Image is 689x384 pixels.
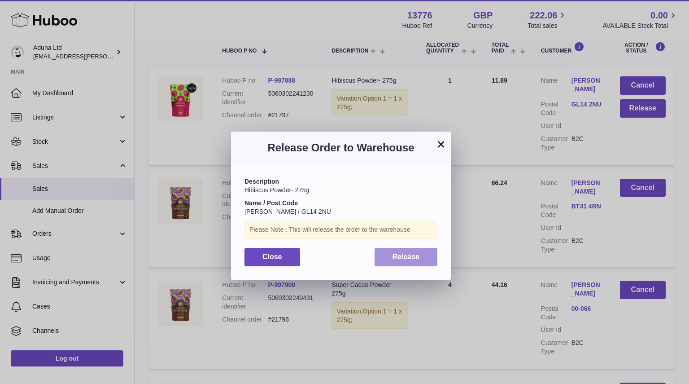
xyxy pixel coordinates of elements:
[244,199,298,207] strong: Name / Post Code
[436,139,446,150] button: ×
[244,208,331,215] span: [PERSON_NAME] / GL14 2NU
[244,248,300,266] button: Close
[375,248,438,266] button: Release
[244,186,309,194] span: Hibiscus Powder- 275g
[244,221,437,239] div: Please Note : This will release the order to the warehouse
[262,253,282,260] span: Close
[244,141,437,155] h3: Release Order to Warehouse
[392,253,420,260] span: Release
[244,178,279,185] strong: Description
